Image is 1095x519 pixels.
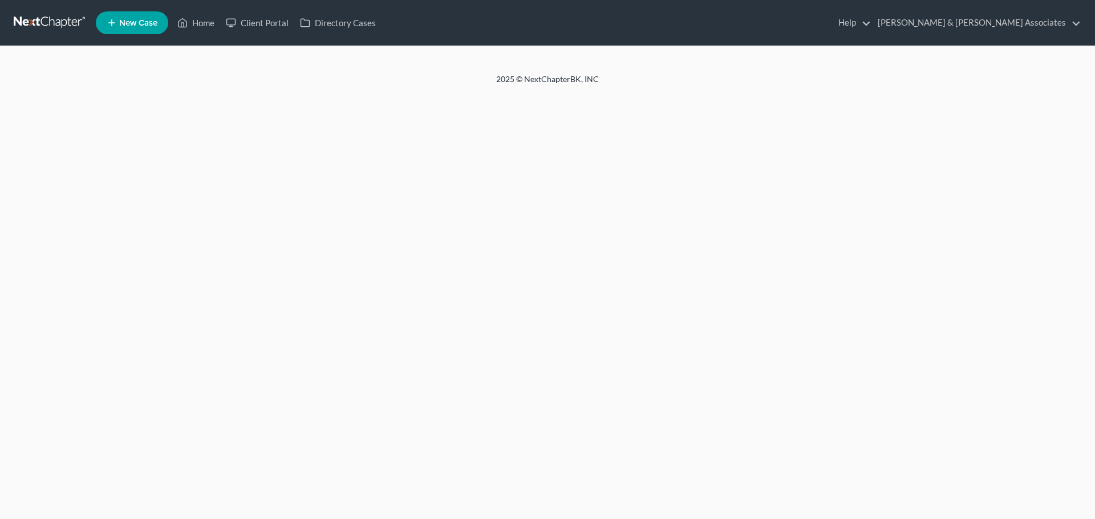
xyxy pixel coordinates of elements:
a: Help [833,13,871,33]
a: Home [172,13,220,33]
a: Client Portal [220,13,294,33]
div: 2025 © NextChapterBK, INC [222,73,873,94]
a: Directory Cases [294,13,382,33]
new-legal-case-button: New Case [96,11,168,34]
a: [PERSON_NAME] & [PERSON_NAME] Associates [872,13,1081,33]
